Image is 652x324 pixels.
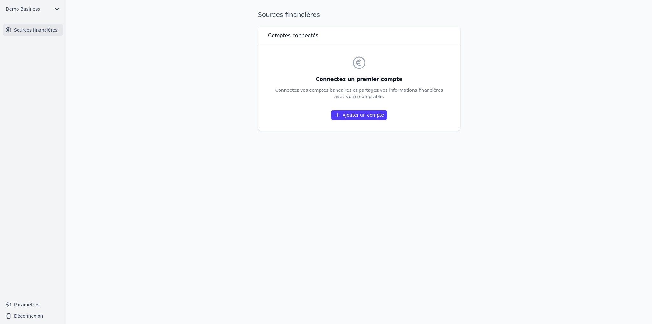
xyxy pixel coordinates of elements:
button: Demo Business [3,4,63,14]
h3: Comptes connectés [268,32,318,40]
h3: Connectez un premier compte [275,76,443,83]
a: Ajouter un compte [331,110,387,120]
h1: Sources financières [258,10,320,19]
button: Déconnexion [3,311,63,321]
span: Demo Business [6,6,40,12]
p: Connectez vos comptes bancaires et partagez vos informations financières avec votre comptable. [275,87,443,100]
a: Paramètres [3,299,63,310]
a: Sources financières [3,24,63,36]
